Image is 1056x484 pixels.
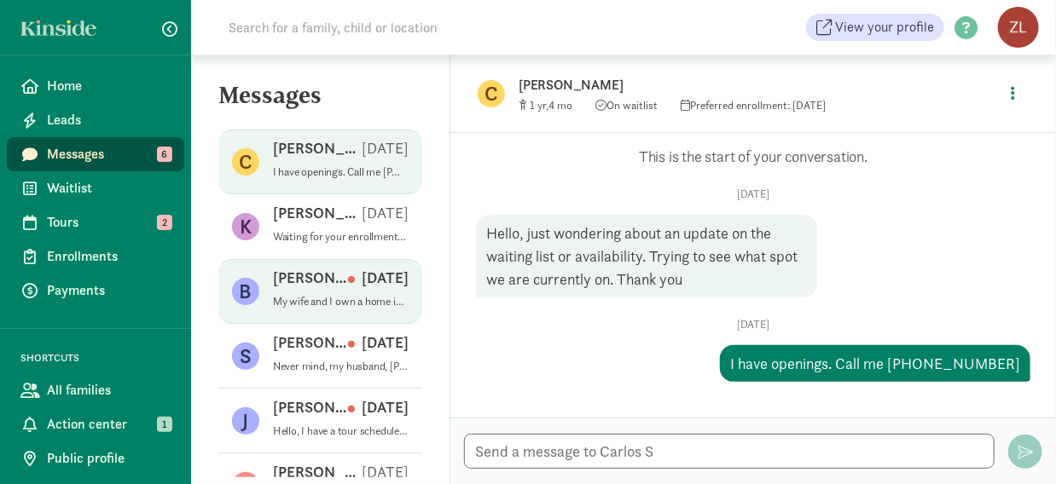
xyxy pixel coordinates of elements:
p: [DATE] [362,203,409,223]
span: Tours [47,212,171,233]
figure: B [232,278,259,305]
span: 4 [548,98,572,112]
p: Waiting for your enrollment. Call me [PHONE_NUMBER]. [273,230,409,244]
a: Action center 1 [7,407,184,441]
span: Home [47,76,171,96]
span: Messages [47,144,171,164]
a: Enrollments [7,239,184,274]
p: [PERSON_NAME] [273,138,362,158]
span: View your profile [835,17,934,37]
figure: J [232,407,259,435]
span: Leads [47,110,171,130]
p: [PERSON_NAME] [273,397,348,418]
a: Tours 2 [7,205,184,239]
p: [PERSON_NAME] [273,332,348,353]
p: [PERSON_NAME] [273,462,362,482]
span: Action center [47,414,171,435]
input: Search for a family, child or location [218,10,697,44]
p: This is the start of your conversation. [476,147,1030,167]
a: Waitlist [7,171,184,205]
figure: C [478,80,505,107]
h5: Messages [191,82,450,123]
p: [PERSON_NAME] [519,73,997,97]
p: [DATE] [362,138,409,158]
span: Waitlist [47,178,171,199]
p: [DATE] [362,462,409,482]
p: [PERSON_NAME] [273,268,348,288]
figure: S [232,343,259,370]
span: On waitlist [595,98,658,112]
span: Public profile [47,448,171,469]
div: I have openings. Call me [PHONE_NUMBER] [720,345,1030,382]
p: [DATE] [348,332,409,353]
p: [DATE] [348,268,409,288]
p: [DATE] [476,318,1030,331]
p: [DATE] [348,397,409,418]
a: Home [7,69,184,103]
span: All families [47,380,171,400]
div: Hello, just wondering about an update on the waiting list or availability. Trying to see what spo... [476,215,817,297]
p: Never mind, my husband, [PERSON_NAME], just spoke with you on the phone! We're going to come down... [273,360,409,373]
p: [PERSON_NAME] [273,203,362,223]
a: View your profile [806,14,944,41]
figure: K [232,213,259,240]
p: My wife and I own a home in [GEOGRAPHIC_DATA]. Our [DEMOGRAPHIC_DATA] granddaughter, [PERSON_NAME... [273,295,409,308]
figure: C [232,148,259,176]
a: Public profile [7,441,184,475]
p: I have openings. Call me [PHONE_NUMBER] [273,165,409,179]
span: 6 [157,147,172,162]
a: Leads [7,103,184,137]
span: 2 [157,215,172,230]
span: 1 [530,98,548,112]
span: Enrollments [47,246,171,267]
p: Hello, I have a tour scheduled for [DATE] but will be a few minutes late. [273,424,409,438]
a: Messages 6 [7,137,184,171]
span: 1 [157,417,172,432]
a: All families [7,373,184,407]
span: Payments [47,280,171,301]
span: Preferred enrollment: [DATE] [681,98,826,112]
p: [DATE] [476,187,1030,201]
a: Payments [7,274,184,308]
